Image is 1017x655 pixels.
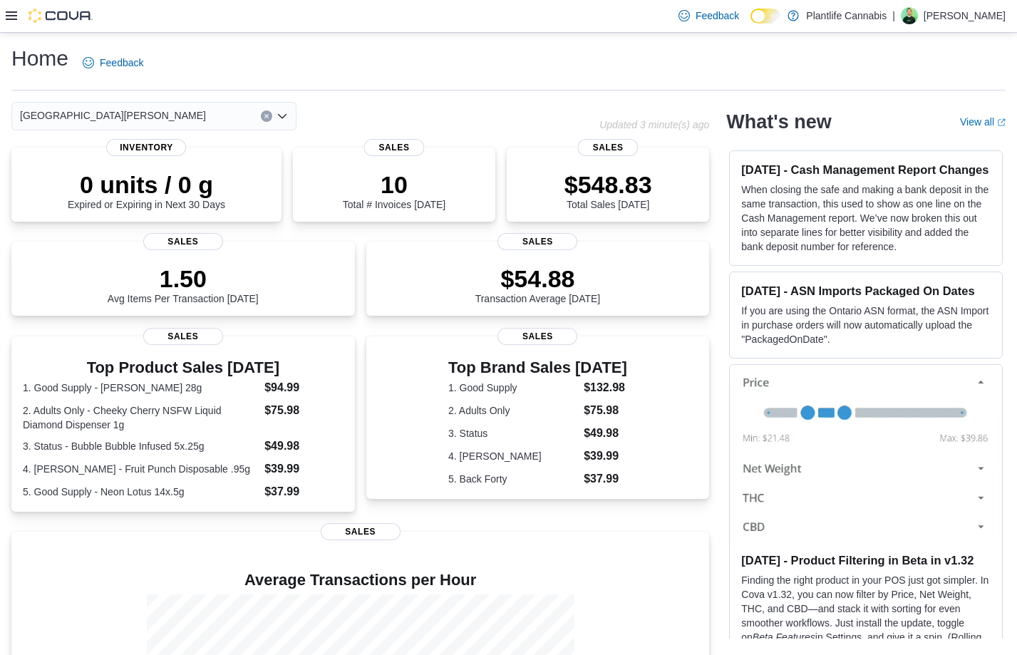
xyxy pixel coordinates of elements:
[448,472,578,486] dt: 5. Back Forty
[23,485,259,499] dt: 5. Good Supply - Neon Lotus 14x.5g
[584,470,627,488] dd: $37.99
[448,449,578,463] dt: 4. [PERSON_NAME]
[264,483,343,500] dd: $37.99
[475,264,601,293] p: $54.88
[143,233,223,250] span: Sales
[264,402,343,419] dd: $75.98
[806,7,887,24] p: Plantlife Cannabis
[264,438,343,455] dd: $49.98
[741,284,991,298] h3: [DATE] - ASN Imports Packaged On Dates
[901,7,918,24] div: Brad Christensen
[264,460,343,478] dd: $39.99
[892,7,895,24] p: |
[741,304,991,346] p: If you are using the Ontario ASN format, the ASN Import in purchase orders will now automatically...
[497,233,577,250] span: Sales
[696,9,739,23] span: Feedback
[741,553,991,567] h3: [DATE] - Product Filtering in Beta in v1.32
[23,572,698,589] h4: Average Transactions per Hour
[584,425,627,442] dd: $49.98
[448,403,578,418] dt: 2. Adults Only
[106,139,186,156] span: Inventory
[23,403,259,432] dt: 2. Adults Only - Cheeky Cherry NSFW Liquid Diamond Dispenser 1g
[108,264,259,304] div: Avg Items Per Transaction [DATE]
[321,523,401,540] span: Sales
[363,139,424,156] span: Sales
[741,182,991,254] p: When closing the safe and making a bank deposit in the same transaction, this used to show as one...
[960,116,1006,128] a: View allExternal link
[343,170,445,199] p: 10
[924,7,1006,24] p: [PERSON_NAME]
[68,170,225,210] div: Expired or Expiring in Next 30 Days
[448,359,627,376] h3: Top Brand Sales [DATE]
[343,170,445,210] div: Total # Invoices [DATE]
[584,379,627,396] dd: $132.98
[564,170,652,199] p: $548.83
[264,379,343,396] dd: $94.99
[29,9,93,23] img: Cova
[726,110,831,133] h2: What's new
[277,110,288,122] button: Open list of options
[261,110,272,122] button: Clear input
[497,328,577,345] span: Sales
[68,170,225,199] p: 0 units / 0 g
[997,118,1006,127] svg: External link
[564,170,652,210] div: Total Sales [DATE]
[448,426,578,440] dt: 3. Status
[673,1,745,30] a: Feedback
[599,119,709,130] p: Updated 3 minute(s) ago
[741,163,991,177] h3: [DATE] - Cash Management Report Changes
[578,139,639,156] span: Sales
[448,381,578,395] dt: 1. Good Supply
[475,264,601,304] div: Transaction Average [DATE]
[108,264,259,293] p: 1.50
[750,9,780,24] input: Dark Mode
[77,48,149,77] a: Feedback
[100,56,143,70] span: Feedback
[23,381,259,395] dt: 1. Good Supply - [PERSON_NAME] 28g
[143,328,223,345] span: Sales
[23,359,344,376] h3: Top Product Sales [DATE]
[11,44,68,73] h1: Home
[20,107,206,124] span: [GEOGRAPHIC_DATA][PERSON_NAME]
[23,462,259,476] dt: 4. [PERSON_NAME] - Fruit Punch Disposable .95g
[584,402,627,419] dd: $75.98
[753,631,815,643] em: Beta Features
[23,439,259,453] dt: 3. Status - Bubble Bubble Infused 5x.25g
[584,448,627,465] dd: $39.99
